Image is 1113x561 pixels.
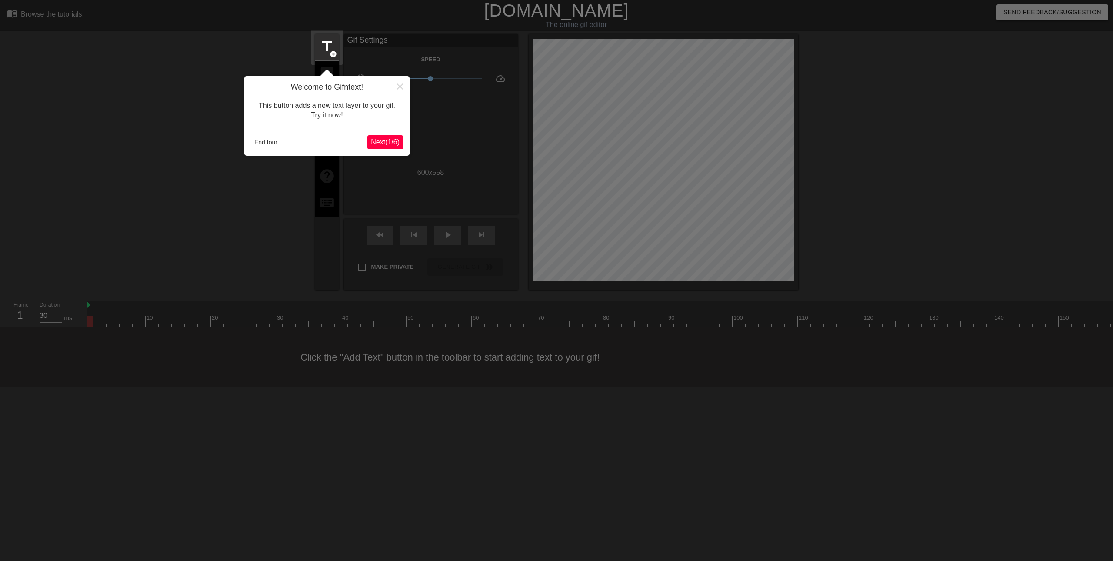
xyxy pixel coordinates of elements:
div: This button adds a new text layer to your gif. Try it now! [251,92,403,129]
h4: Welcome to Gifntext! [251,83,403,92]
button: Close [390,76,410,96]
span: Next ( 1 / 6 ) [371,138,400,146]
button: Next [367,135,403,149]
button: End tour [251,136,281,149]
